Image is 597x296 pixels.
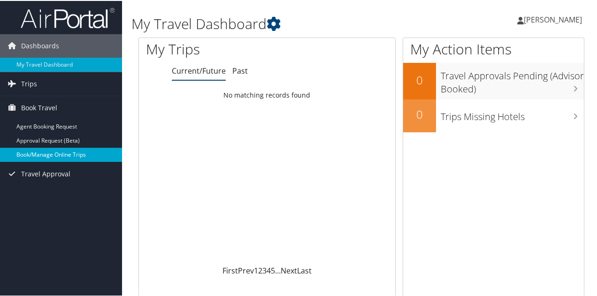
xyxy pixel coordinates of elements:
h1: My Travel Dashboard [131,13,438,33]
a: 0Trips Missing Hotels [403,99,584,131]
a: Current/Future [172,65,226,75]
a: 0Travel Approvals Pending (Advisor Booked) [403,62,584,98]
h3: Travel Approvals Pending (Advisor Booked) [441,64,584,95]
span: Travel Approval [21,161,70,185]
a: Prev [238,265,254,275]
span: Trips [21,71,37,95]
img: airportal-logo.png [21,6,115,28]
h3: Trips Missing Hotels [441,105,584,122]
span: Book Travel [21,95,57,119]
a: 5 [271,265,275,275]
span: … [275,265,281,275]
span: Dashboards [21,33,59,57]
a: [PERSON_NAME] [517,5,591,33]
td: No matching records found [139,86,395,103]
a: Past [232,65,248,75]
h1: My Trips [146,38,281,58]
a: Next [281,265,297,275]
a: Last [297,265,312,275]
a: 1 [254,265,258,275]
h1: My Action Items [403,38,584,58]
a: 2 [258,265,262,275]
span: [PERSON_NAME] [524,14,582,24]
a: First [222,265,238,275]
h2: 0 [403,71,436,87]
a: 4 [267,265,271,275]
h2: 0 [403,106,436,121]
a: 3 [262,265,267,275]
